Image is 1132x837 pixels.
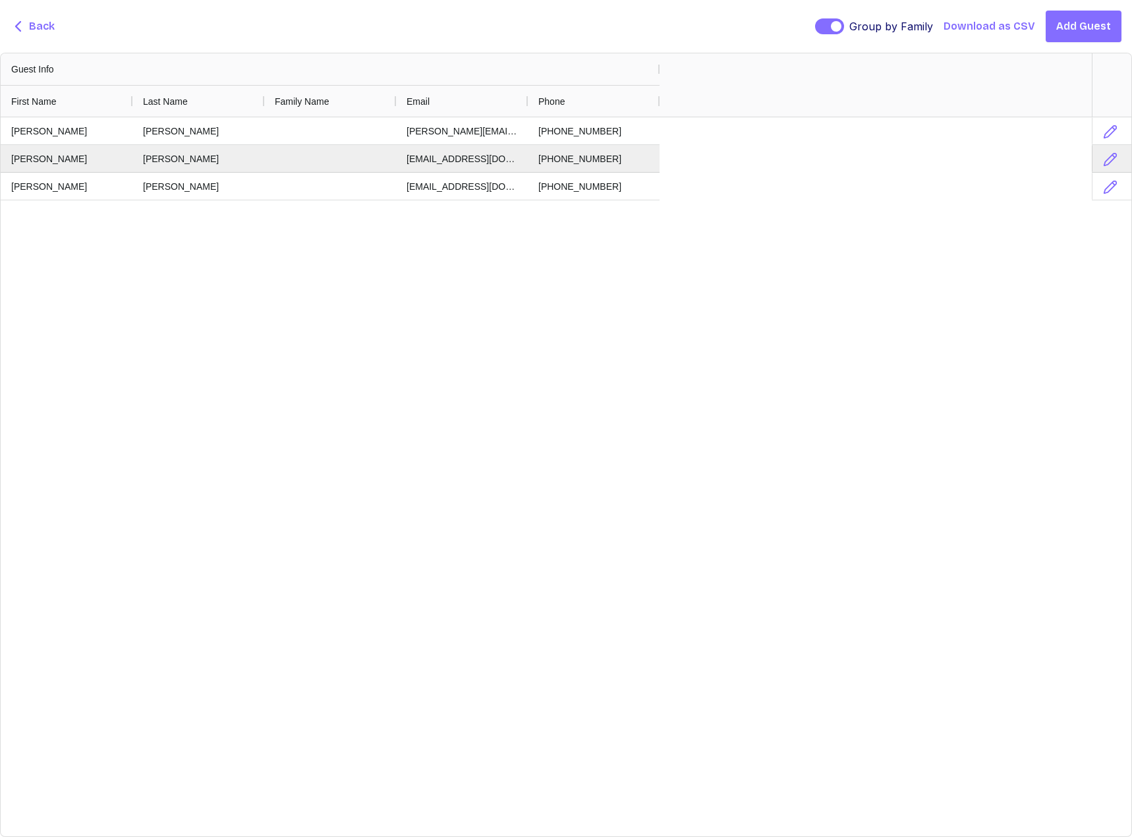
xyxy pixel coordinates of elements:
[407,96,430,107] span: Email
[29,18,55,34] span: Back
[1,145,132,172] div: [PERSON_NAME]
[396,145,528,172] div: [EMAIL_ADDRESS][DOMAIN_NAME]
[1046,11,1121,42] button: Add Guest
[528,117,660,144] div: [PHONE_NUMBER]
[11,18,55,35] button: Back
[1,117,132,144] div: [PERSON_NAME]
[132,145,264,172] div: [PERSON_NAME]
[528,173,660,200] div: [PHONE_NUMBER]
[275,96,329,107] span: Family Name
[944,18,1035,34] button: Download as CSV
[849,18,933,34] span: Group by Family
[132,117,264,144] div: [PERSON_NAME]
[396,117,528,144] div: [PERSON_NAME][EMAIL_ADDRESS][DOMAIN_NAME]
[143,96,188,107] span: Last Name
[11,96,56,107] span: First Name
[132,173,264,200] div: [PERSON_NAME]
[528,145,660,172] div: [PHONE_NUMBER]
[11,64,54,74] span: Guest Info
[538,96,565,107] span: Phone
[1056,18,1111,34] span: Add Guest
[396,173,528,200] div: [EMAIL_ADDRESS][DOMAIN_NAME]
[1,173,132,200] div: [PERSON_NAME]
